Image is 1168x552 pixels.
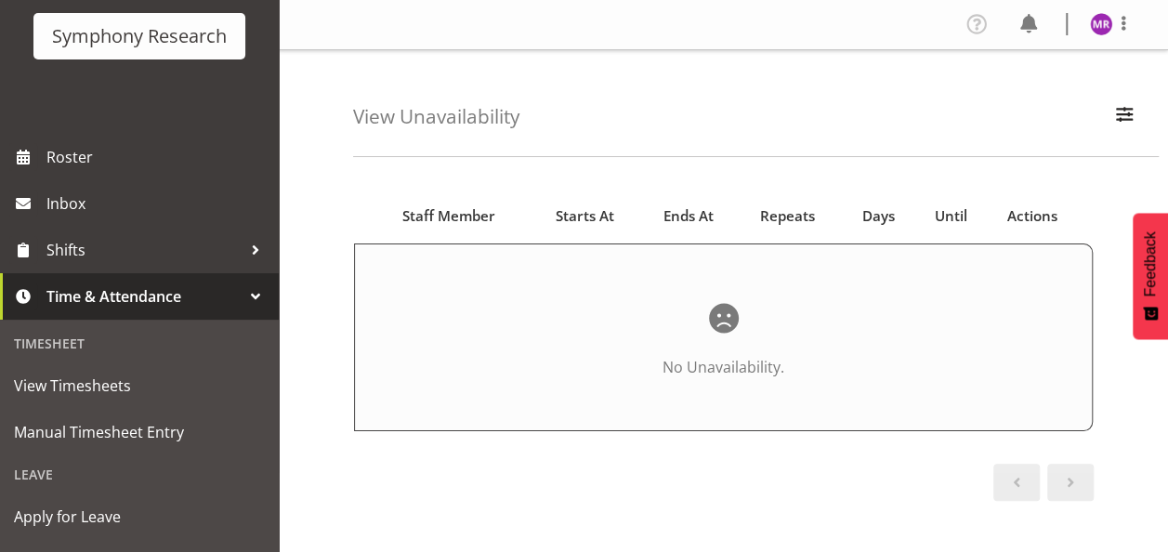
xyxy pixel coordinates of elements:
[1007,205,1057,227] span: Actions
[5,455,274,493] div: Leave
[862,205,895,227] span: Days
[411,356,1036,378] p: No Unavailability.
[663,205,714,227] span: Ends At
[5,324,274,362] div: Timesheet
[353,106,519,127] h4: View Unavailability
[46,143,269,171] span: Roster
[14,372,265,400] span: View Timesheets
[52,22,227,50] div: Symphony Research
[1105,97,1144,138] button: Filter Employees
[46,190,269,217] span: Inbox
[556,205,614,227] span: Starts At
[401,205,494,227] span: Staff Member
[759,205,814,227] span: Repeats
[1090,13,1112,35] img: minu-rana11870.jpg
[1133,213,1168,339] button: Feedback - Show survey
[5,409,274,455] a: Manual Timesheet Entry
[14,503,265,531] span: Apply for Leave
[935,205,967,227] span: Until
[1142,231,1159,296] span: Feedback
[46,283,242,310] span: Time & Attendance
[5,493,274,540] a: Apply for Leave
[46,236,242,264] span: Shifts
[5,362,274,409] a: View Timesheets
[14,418,265,446] span: Manual Timesheet Entry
